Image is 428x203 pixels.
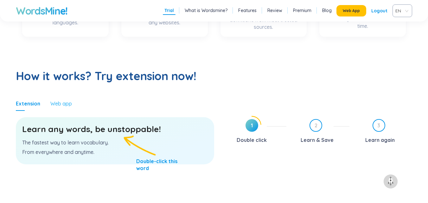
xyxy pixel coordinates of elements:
[395,6,407,16] span: VIE
[16,68,412,84] h2: How it works? Try extension now!
[267,7,282,14] a: Review
[371,5,387,16] div: Logout
[373,120,385,131] span: 3
[224,119,287,145] div: 1Double click
[343,8,360,13] span: Web App
[293,7,311,14] a: Premium
[22,139,208,146] p: The fastest way to learn vocabulary.
[310,120,322,131] span: 2
[355,119,412,145] div: 3Learn again
[22,149,208,155] p: From everywhere and anytime.
[16,100,40,107] div: Extension
[301,135,334,145] div: Learn & Save
[16,4,67,17] a: WordsMine!
[336,5,366,16] button: Web App
[164,7,174,14] a: Trial
[246,119,258,132] span: 1
[322,7,332,14] a: Blog
[238,7,257,14] a: Features
[291,119,349,145] div: 2Learn & Save
[50,100,72,107] div: Web app
[386,176,396,187] img: to top
[365,135,395,145] div: Learn again
[22,124,208,135] h3: Learn any words, be unstoppable!
[185,7,227,14] a: What is Wordsmine?
[237,135,267,145] div: Double click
